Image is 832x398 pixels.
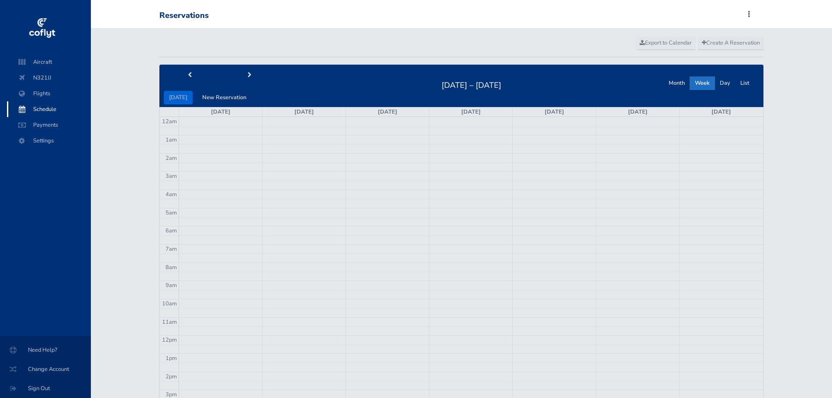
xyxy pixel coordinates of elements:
span: 9am [166,281,177,289]
a: [DATE] [294,108,314,116]
span: 4am [166,190,177,198]
button: next [220,69,280,82]
span: 7am [166,245,177,253]
h2: [DATE] – [DATE] [436,78,507,90]
button: List [735,76,755,90]
span: 2am [166,154,177,162]
span: 1am [166,136,177,144]
span: Flights [16,86,82,101]
span: N321JJ [16,70,82,86]
span: 6am [166,227,177,235]
span: Sign Out [10,381,80,396]
span: Need Help? [10,342,80,358]
span: 3am [166,172,177,180]
button: New Reservation [197,91,252,104]
span: 2pm [166,373,177,381]
span: 5am [166,209,177,217]
img: coflyt logo [28,15,56,42]
span: Change Account [10,361,80,377]
span: 12pm [162,336,177,344]
span: Payments [16,117,82,133]
a: Create A Reservation [698,37,764,50]
span: Settings [16,133,82,149]
span: Schedule [16,101,82,117]
a: [DATE] [628,108,648,116]
button: Day [715,76,735,90]
a: [DATE] [378,108,397,116]
a: [DATE] [211,108,231,116]
span: 12am [162,118,177,125]
span: Aircraft [16,54,82,70]
button: prev [159,69,220,82]
span: 10am [162,300,177,308]
div: Reservations [159,11,209,21]
button: [DATE] [164,91,193,104]
a: [DATE] [711,108,731,116]
button: Month [663,76,690,90]
span: Export to Calendar [640,39,692,47]
a: Export to Calendar [636,37,696,50]
button: Week [690,76,715,90]
span: 8am [166,263,177,271]
span: 11am [162,318,177,326]
span: 1pm [166,354,177,362]
a: [DATE] [461,108,481,116]
a: [DATE] [545,108,564,116]
span: Create A Reservation [702,39,760,47]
